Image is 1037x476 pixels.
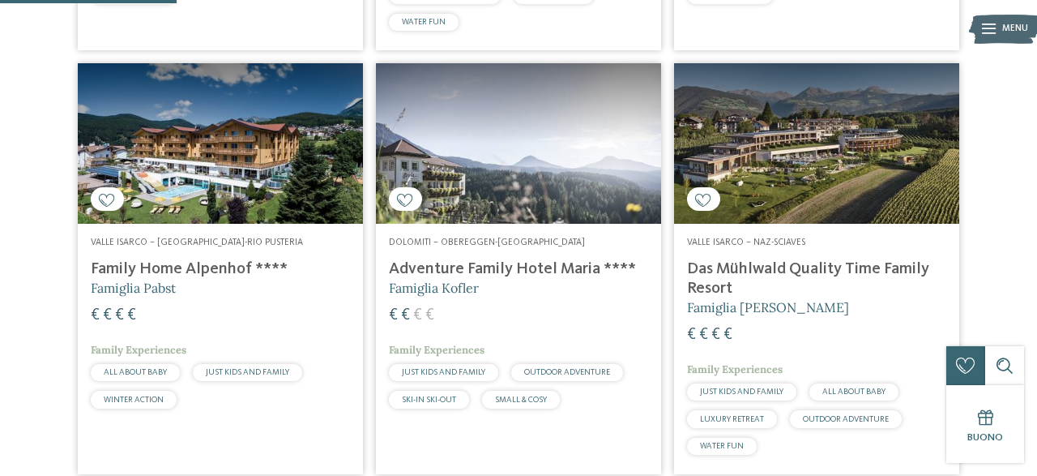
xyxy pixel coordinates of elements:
[91,280,176,296] span: Famiglia Pabst
[687,327,696,343] span: €
[700,442,744,450] span: WATER FUN
[803,415,889,423] span: OUTDOOR ADVENTURE
[687,362,783,376] span: Family Experiences
[946,385,1024,463] a: Buono
[376,63,661,474] a: Cercate un hotel per famiglie? Qui troverete solo i migliori! Dolomiti – Obereggen-[GEOGRAPHIC_DA...
[91,259,350,279] h4: Family Home Alpenhof ****
[495,396,547,404] span: SMALL & COSY
[103,307,112,324] span: €
[401,307,410,324] span: €
[699,327,708,343] span: €
[389,343,484,357] span: Family Experiences
[104,396,164,404] span: WINTER ACTION
[78,63,363,224] img: Family Home Alpenhof ****
[115,307,124,324] span: €
[78,63,363,474] a: Cercate un hotel per famiglie? Qui troverete solo i migliori! Valle Isarco – [GEOGRAPHIC_DATA]-Ri...
[687,259,946,298] h4: Das Mühlwald Quality Time Family Resort
[91,307,100,324] span: €
[389,280,479,296] span: Famiglia Kofler
[402,368,485,376] span: JUST KIDS AND FAMILY
[389,238,585,247] span: Dolomiti – Obereggen-[GEOGRAPHIC_DATA]
[389,307,398,324] span: €
[402,396,456,404] span: SKI-IN SKI-OUT
[967,432,1003,443] span: Buono
[524,368,610,376] span: OUTDOOR ADVENTURE
[674,63,959,224] img: Cercate un hotel per famiglie? Qui troverete solo i migliori!
[127,307,136,324] span: €
[425,307,434,324] span: €
[413,307,422,324] span: €
[687,238,805,247] span: Valle Isarco – Naz-Sciaves
[91,238,303,247] span: Valle Isarco – [GEOGRAPHIC_DATA]-Rio Pusteria
[206,368,289,376] span: JUST KIDS AND FAMILY
[389,259,648,279] h4: Adventure Family Hotel Maria ****
[91,343,186,357] span: Family Experiences
[700,415,764,423] span: LUXURY RETREAT
[723,327,732,343] span: €
[687,299,849,315] span: Famiglia [PERSON_NAME]
[104,368,167,376] span: ALL ABOUT BABY
[376,63,661,224] img: Adventure Family Hotel Maria ****
[674,63,959,474] a: Cercate un hotel per famiglie? Qui troverete solo i migliori! Valle Isarco – Naz-Sciaves Das Mühl...
[711,327,720,343] span: €
[822,388,886,396] span: ALL ABOUT BABY
[402,18,446,26] span: WATER FUN
[700,388,783,396] span: JUST KIDS AND FAMILY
